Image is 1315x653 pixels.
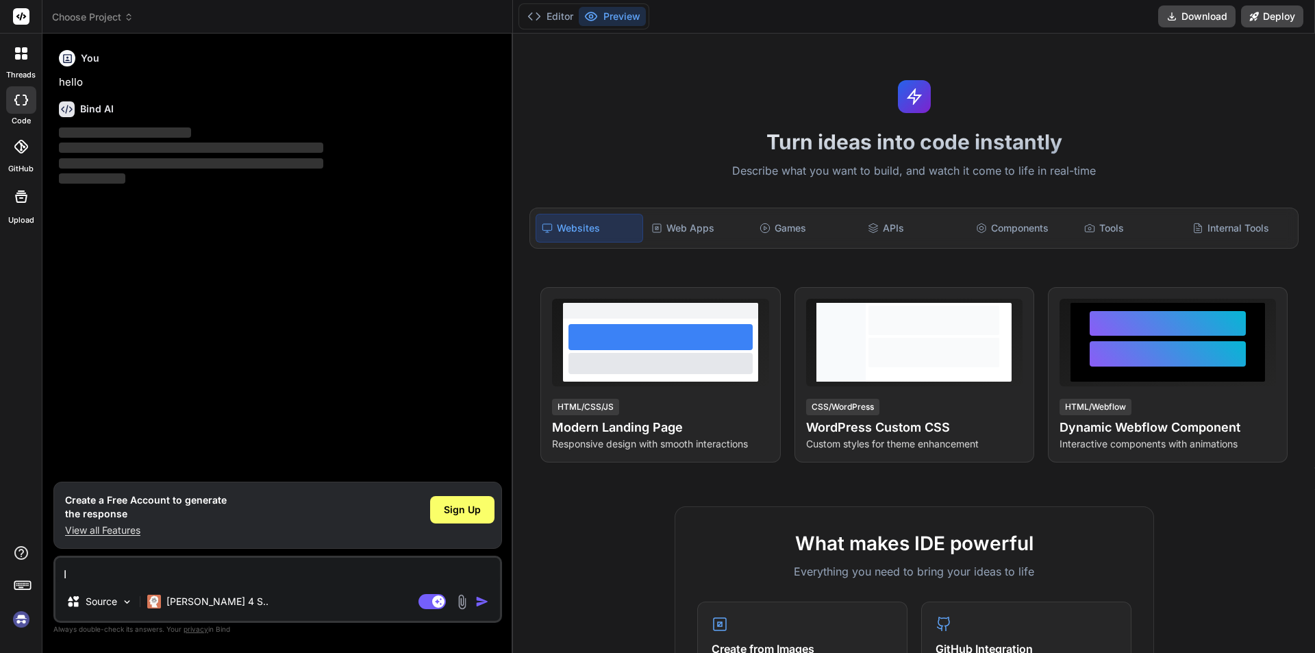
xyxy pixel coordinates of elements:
label: GitHub [8,163,34,175]
p: Describe what you want to build, and watch it come to life in real-time [521,162,1307,180]
button: Preview [579,7,646,26]
img: attachment [454,594,470,610]
div: Games [754,214,860,243]
div: HTML/CSS/JS [552,399,619,415]
span: ‌ [59,143,323,153]
p: Everything you need to bring your ideas to life [697,563,1131,580]
span: privacy [184,625,208,633]
button: Deploy [1241,5,1303,27]
h2: What makes IDE powerful [697,529,1131,558]
label: Upload [8,214,34,226]
label: threads [6,69,36,81]
span: ‌ [59,158,323,169]
button: Editor [522,7,579,26]
div: HTML/Webflow [1060,399,1131,415]
h1: Create a Free Account to generate the response [65,493,227,521]
div: Tools [1079,214,1184,243]
div: Components [970,214,1076,243]
h6: You [81,51,99,65]
p: View all Features [65,523,227,537]
div: Websites [536,214,642,243]
img: Pick Models [121,596,133,608]
p: hello [59,75,499,90]
button: Download [1158,5,1236,27]
h4: Dynamic Webflow Component [1060,418,1276,437]
img: signin [10,608,33,631]
label: code [12,115,31,127]
p: [PERSON_NAME] 4 S.. [166,595,268,608]
p: Always double-check its answers. Your in Bind [53,623,502,636]
span: ‌ [59,127,191,138]
span: ‌ [59,173,125,184]
h4: Modern Landing Page [552,418,768,437]
p: Source [86,595,117,608]
img: icon [475,595,489,608]
div: Web Apps [646,214,751,243]
h6: Bind AI [80,102,114,116]
span: Choose Project [52,10,134,24]
div: Internal Tools [1187,214,1292,243]
span: Sign Up [444,503,481,517]
textarea: I [55,558,500,582]
p: Custom styles for theme enhancement [806,437,1023,451]
div: CSS/WordPress [806,399,879,415]
p: Responsive design with smooth interactions [552,437,768,451]
h1: Turn ideas into code instantly [521,130,1307,154]
h4: WordPress Custom CSS [806,418,1023,437]
div: APIs [862,214,968,243]
p: Interactive components with animations [1060,437,1276,451]
img: Claude 4 Sonnet [147,595,161,608]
